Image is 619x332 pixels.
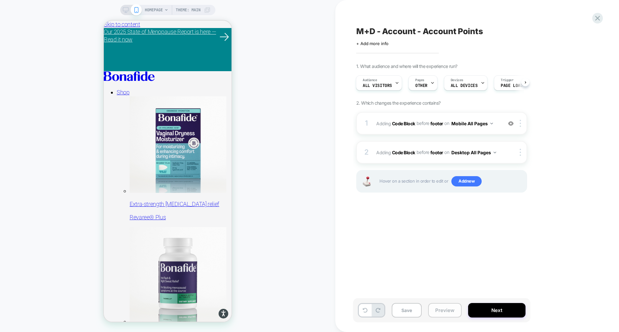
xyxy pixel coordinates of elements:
span: Devices [451,78,463,82]
span: Adding [376,120,415,126]
img: Thermella [26,206,123,303]
span: + Add more info [356,41,388,46]
span: HOMEPAGE [145,5,163,15]
span: Adding [376,149,415,155]
div: 1 [363,117,370,130]
span: BEFORE [417,120,429,126]
img: Revaree Plus [26,76,123,172]
span: Pages [415,78,424,82]
span: Theme: MAIN [176,5,201,15]
span: ALL DEVICES [451,83,477,88]
span: Add new [451,176,482,186]
span: OTHER [415,83,427,88]
button: Save [392,303,422,318]
span: Page Load [501,83,523,88]
span: Trigger [501,78,513,82]
span: Audience [363,78,377,82]
span: 1. What audience and where will the experience run? [356,63,457,69]
a: Shop [13,68,26,75]
span: BEFORE [417,149,429,155]
span: M+D - Account - Account Points [356,26,483,36]
img: crossed eye [508,121,514,126]
button: Desktop All Pages [451,148,496,157]
button: Mobile All Pages [451,119,493,128]
span: on [444,119,449,127]
p: Revaree® Plus [26,193,128,200]
span: 2. Which changes the experience contains? [356,100,440,106]
img: close [520,120,521,127]
b: Code Block [392,120,415,126]
div: 2 [363,146,370,159]
span: Hover on a section in order to edit or [379,176,523,186]
span: footer [430,120,443,126]
button: Preview [428,303,462,318]
span: on [444,148,449,156]
b: Code Block [392,149,415,155]
img: down arrow [490,123,493,124]
img: down arrow [494,152,496,153]
img: Joystick [360,176,373,186]
p: Extra-strength [MEDICAL_DATA] relief [26,180,128,187]
img: close [520,149,521,156]
span: All Visitors [363,83,392,88]
a: Revaree Plus Extra-strength [MEDICAL_DATA] relief Revaree® Plus [26,76,128,201]
span: footer [430,149,443,155]
button: Next [468,303,526,318]
a: Thermella Targeted [MEDICAL_DATA] relief [26,206,128,331]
